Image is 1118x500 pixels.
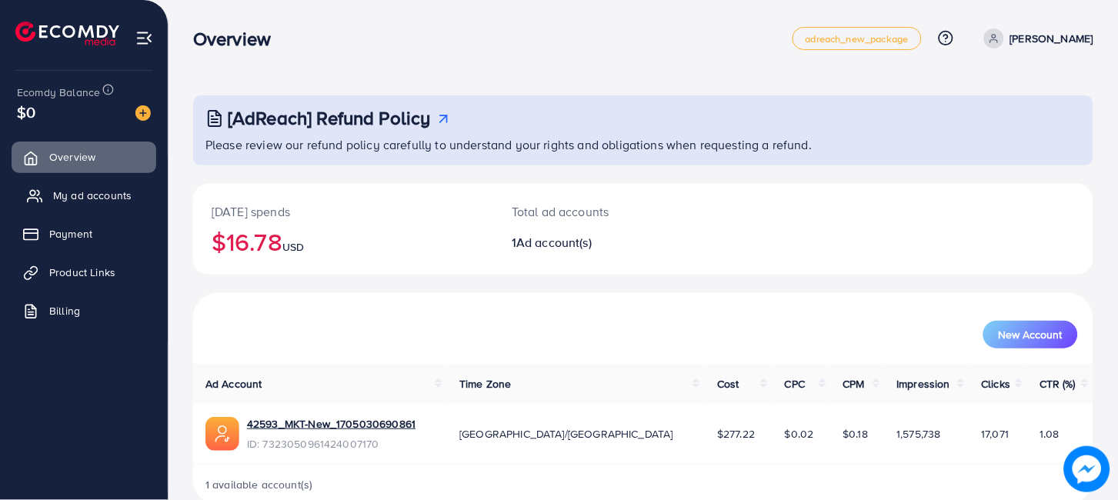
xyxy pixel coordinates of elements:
button: New Account [983,321,1078,348]
span: Ecomdy Balance [17,85,100,100]
span: CTR (%) [1040,376,1076,392]
span: 1 available account(s) [205,477,313,492]
p: Total ad accounts [512,202,700,221]
span: ID: 7323050961424007170 [247,436,415,452]
span: 1,575,738 [897,426,941,442]
span: [GEOGRAPHIC_DATA]/[GEOGRAPHIC_DATA] [459,426,673,442]
a: [PERSON_NAME] [978,28,1093,48]
img: logo [15,22,119,45]
span: Cost [717,376,739,392]
span: $277.22 [717,426,755,442]
h3: [AdReach] Refund Policy [228,107,431,129]
span: Overview [49,149,95,165]
span: Impression [897,376,951,392]
p: [PERSON_NAME] [1010,29,1093,48]
a: 42593_MKT-New_1705030690861 [247,416,415,432]
img: image [135,105,151,121]
span: $0.02 [785,426,814,442]
span: $0.18 [843,426,869,442]
img: menu [135,29,153,47]
p: Please review our refund policy carefully to understand your rights and obligations when requesti... [205,135,1084,154]
span: 1.08 [1040,426,1060,442]
span: Time Zone [459,376,511,392]
a: Payment [12,218,156,249]
a: adreach_new_package [793,27,922,50]
span: 17,071 [982,426,1010,442]
a: Product Links [12,257,156,288]
span: My ad accounts [53,188,132,203]
img: ic-ads-acc.e4c84228.svg [205,417,239,451]
a: Billing [12,295,156,326]
a: Overview [12,142,156,172]
span: adreach_new_package [806,34,909,44]
p: [DATE] spends [212,202,475,221]
img: image [1064,446,1110,492]
a: My ad accounts [12,180,156,211]
span: Ad Account [205,376,262,392]
span: CPC [785,376,805,392]
span: Clicks [982,376,1011,392]
span: USD [282,239,304,255]
span: Product Links [49,265,115,280]
h2: 1 [512,235,700,250]
span: Payment [49,226,92,242]
span: CPM [843,376,865,392]
span: Ad account(s) [516,234,592,251]
h3: Overview [193,28,283,50]
span: New Account [999,329,1063,340]
h2: $16.78 [212,227,475,256]
span: $0 [17,101,35,123]
span: Billing [49,303,80,318]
